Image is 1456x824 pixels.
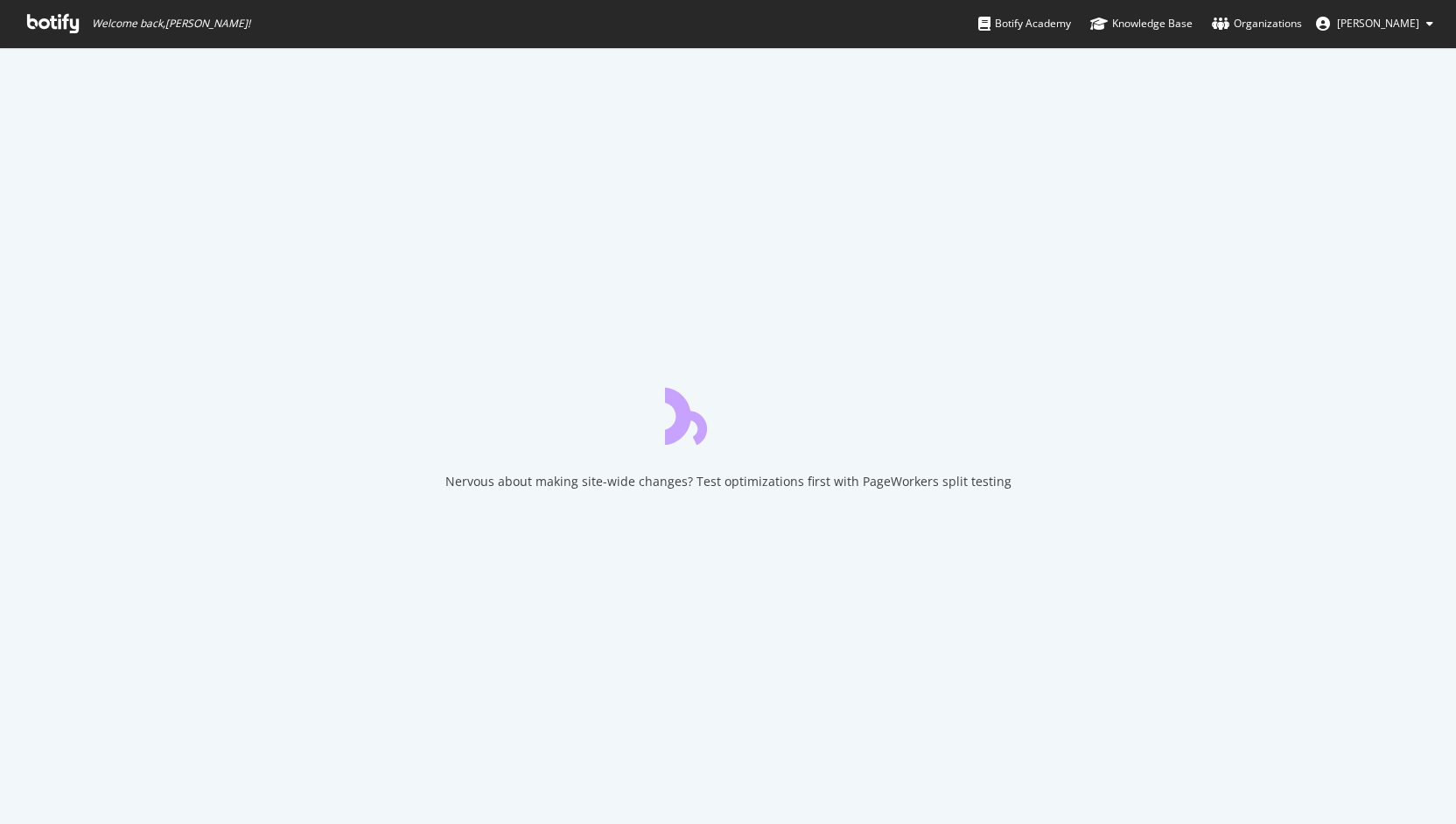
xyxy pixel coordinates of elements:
[665,382,791,445] div: animation
[1212,15,1302,32] div: Organizations
[1302,10,1447,38] button: [PERSON_NAME]
[978,15,1071,32] div: Botify Academy
[92,17,250,31] span: Welcome back, [PERSON_NAME] !
[445,473,1011,490] div: Nervous about making site-wide changes? Test optimizations first with PageWorkers split testing
[1337,16,1419,31] span: Kevin Contreras
[1090,15,1193,32] div: Knowledge Base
